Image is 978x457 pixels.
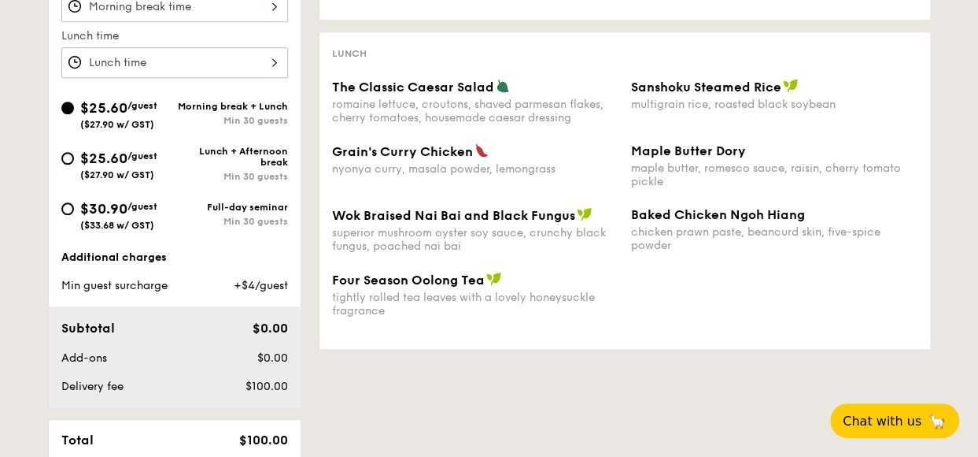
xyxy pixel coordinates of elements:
[61,28,288,44] label: Lunch time
[80,220,154,231] span: ($33.68 w/ GST)
[80,200,127,217] span: $30.90
[843,414,921,429] span: Chat with us
[61,250,288,266] div: Additional charges
[175,146,288,168] div: Lunch + Afternoon break
[80,150,127,167] span: $25.60
[61,202,74,215] input: $30.90/guest($33.68 w/ GST)Full-day seminarMin 30 guests
[928,412,947,430] span: 🦙
[175,216,288,227] div: Min 30 guests
[332,48,367,59] span: Lunch
[238,433,287,448] span: $100.00
[631,225,917,252] div: chicken prawn paste, beancurd skin, five-spice powder
[830,403,959,438] button: Chat with us🦙
[332,80,494,95] span: The Classic Caesar Salad
[332,208,575,223] span: Wok Braised Nai Bai and Black Fungus
[252,321,287,336] span: $0.00
[61,380,124,393] span: Delivery fee
[332,226,618,253] div: superior mushroom oyster soy sauce, crunchy black fungus, poached nai bai
[80,169,154,180] span: ($27.90 w/ GST)
[127,201,157,212] span: /guest
[332,144,473,159] span: Grain's Curry Chicken
[61,102,74,114] input: $25.60/guest($27.90 w/ GST)Morning break + LunchMin 30 guests
[256,351,287,365] span: $0.00
[61,47,288,78] input: Lunch time
[127,150,157,162] span: /guest
[175,115,288,126] div: Min 30 guests
[631,80,781,95] span: Sanshoku Steamed Rice
[474,143,489,158] img: icon-spicy.37a8142b.svg
[631,207,805,222] span: Baked Chicken Ngoh Hiang
[61,152,74,165] input: $25.60/guest($27.90 w/ GST)Lunch + Afternoon breakMin 30 guests
[61,321,115,336] span: Subtotal
[233,279,287,292] span: +$4/guest
[175,101,288,112] div: Morning break + Lunch
[332,162,618,176] div: nyonya curry, masala powder, lemongrass
[631,98,917,111] div: multigrain rice, roasted black soybean
[332,98,618,124] div: romaine lettuce, croutons, shaved parmesan flakes, cherry tomatoes, housemade caesar dressing
[127,100,157,111] span: /guest
[631,143,746,158] span: Maple Butter Dory
[245,380,287,393] span: $100.00
[61,279,168,292] span: Min guest surcharge
[332,273,485,288] span: Four Season Oolong Tea
[577,207,592,221] img: icon-vegan.f8ff3823.svg
[61,351,107,365] span: Add-ons
[61,433,94,448] span: Total
[175,202,288,213] div: Full-day seminar
[332,291,618,318] div: tightly rolled tea leaves with a lovely honeysuckle fragrance
[80,99,127,117] span: $25.60
[783,79,799,93] img: icon-vegan.f8ff3823.svg
[175,171,288,182] div: Min 30 guests
[496,79,510,93] img: icon-vegetarian.fe4039eb.svg
[80,119,154,130] span: ($27.90 w/ GST)
[631,162,917,188] div: maple butter, romesco sauce, raisin, cherry tomato pickle
[486,272,502,286] img: icon-vegan.f8ff3823.svg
